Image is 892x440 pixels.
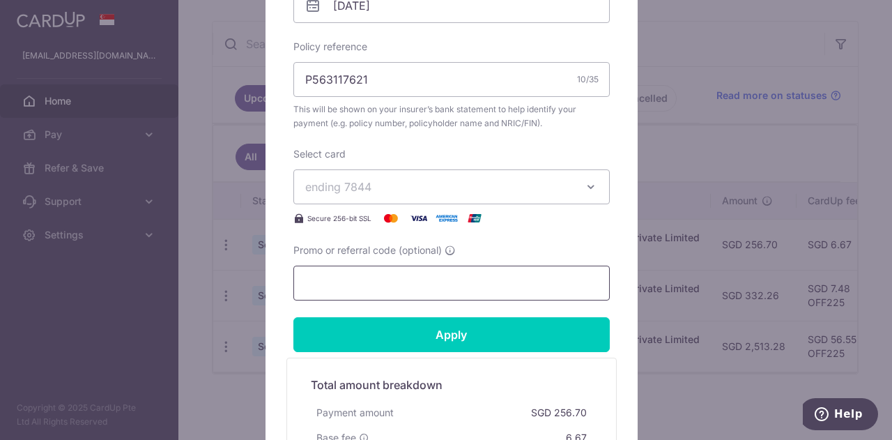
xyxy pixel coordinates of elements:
[293,147,346,161] label: Select card
[305,180,371,194] span: ending 7844
[405,210,433,227] img: Visa
[311,400,399,425] div: Payment amount
[293,169,610,204] button: ending 7844
[433,210,461,227] img: American Express
[311,377,592,393] h5: Total amount breakdown
[461,210,489,227] img: UnionPay
[577,73,599,86] div: 10/35
[293,40,367,54] label: Policy reference
[293,103,610,130] span: This will be shown on your insurer’s bank statement to help identify your payment (e.g. policy nu...
[803,398,878,433] iframe: Opens a widget where you can find more information
[293,243,442,257] span: Promo or referral code (optional)
[377,210,405,227] img: Mastercard
[293,317,610,352] input: Apply
[307,213,371,224] span: Secure 256-bit SSL
[525,400,592,425] div: SGD 256.70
